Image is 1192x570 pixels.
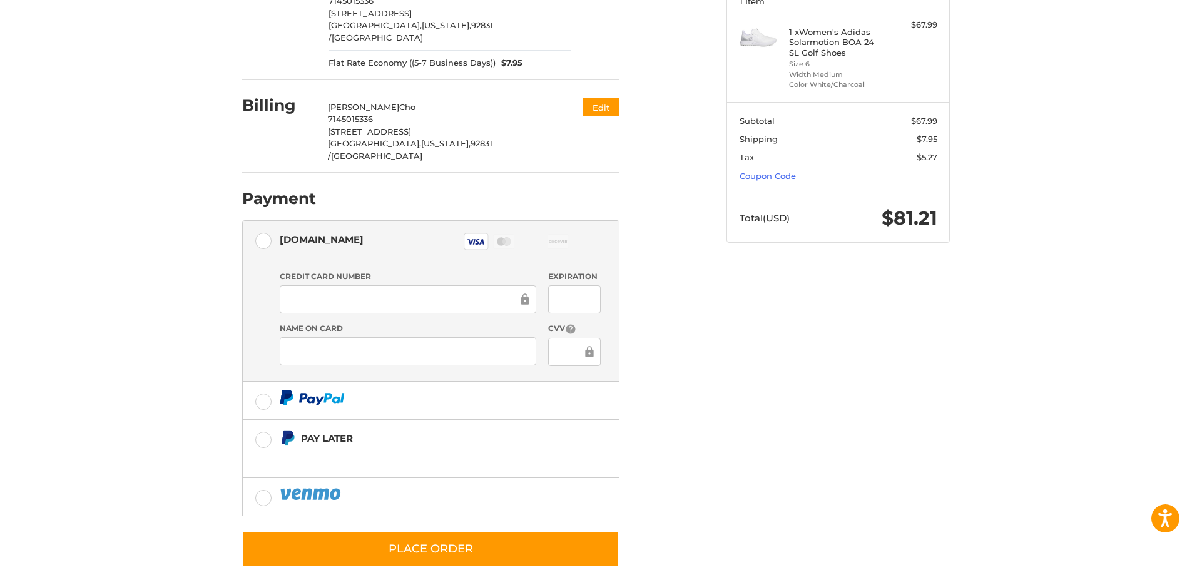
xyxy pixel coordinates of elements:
label: CVV [548,323,600,335]
span: Cho [399,102,415,112]
span: 92831 / [329,20,493,43]
span: [GEOGRAPHIC_DATA] [332,33,423,43]
label: Expiration [548,271,600,282]
span: Flat Rate Economy ((5-7 Business Days)) [329,57,496,69]
span: [US_STATE], [422,20,471,30]
span: 92831 / [328,138,492,161]
span: $5.27 [917,152,937,162]
span: Shipping [740,134,778,144]
span: [GEOGRAPHIC_DATA], [328,138,421,148]
img: PayPal icon [280,486,344,502]
span: [GEOGRAPHIC_DATA] [331,151,422,161]
span: [GEOGRAPHIC_DATA], [329,20,422,30]
span: Subtotal [740,116,775,126]
span: $7.95 [917,134,937,144]
h4: 1 x Women's Adidas Solarmotion BOA 24 SL Golf Shoes [789,27,885,58]
span: Tax [740,152,754,162]
img: PayPal icon [280,390,345,405]
label: Name on Card [280,323,536,334]
label: Credit Card Number [280,271,536,282]
iframe: Google Customer Reviews [1089,536,1192,570]
span: $81.21 [882,206,937,230]
span: 7145015336 [328,114,373,124]
div: Pay Later [301,428,541,449]
span: Total (USD) [740,212,790,224]
button: Edit [583,98,619,116]
img: Pay Later icon [280,430,295,446]
h2: Billing [242,96,315,115]
span: [STREET_ADDRESS] [329,8,412,18]
span: [US_STATE], [421,138,471,148]
div: [DOMAIN_NAME] [280,229,364,250]
iframe: PayPal Message 1 [280,451,541,462]
li: Size 6 [789,59,885,69]
h2: Payment [242,189,316,208]
button: Place Order [242,531,619,567]
div: $67.99 [888,19,937,31]
li: Width Medium [789,69,885,80]
span: $7.95 [496,57,523,69]
span: [PERSON_NAME] [328,102,399,112]
span: [STREET_ADDRESS] [328,126,411,136]
a: Coupon Code [740,171,796,181]
span: $67.99 [911,116,937,126]
li: Color White/Charcoal [789,79,885,90]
